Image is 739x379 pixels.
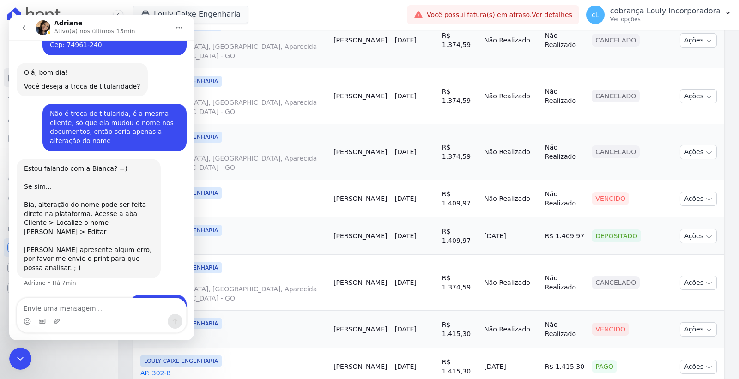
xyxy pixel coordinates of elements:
a: Ap. 302-B[GEOGRAPHIC_DATA], [GEOGRAPHIC_DATA], Aparecida de [GEOGRAPHIC_DATA] - GO [140,275,326,303]
td: R$ 1.374,59 [438,68,480,124]
span: LOULY CAIXE ENGENHARIA [140,355,222,367]
td: R$ 1.374,59 [438,124,480,180]
div: Cancelado [592,276,640,289]
div: cobrança diz… [7,89,177,143]
div: cobrança diz… [7,280,177,311]
p: cobrança Louly Incorporadora [610,6,721,16]
td: [PERSON_NAME] [330,180,391,217]
td: R$ 1.409,97 [541,217,588,255]
td: Não Realizado [541,180,588,217]
span: [GEOGRAPHIC_DATA], [GEOGRAPHIC_DATA], Aparecida de [GEOGRAPHIC_DATA] - GO [140,42,326,60]
a: Negativação [4,190,114,209]
a: Ver detalhes [532,11,572,18]
td: [PERSON_NAME] [330,217,391,255]
a: AP. 302-B [140,368,326,378]
td: R$ 1.415,30 [438,311,480,348]
div: Vencido [592,323,629,336]
td: R$ 1.374,59 [438,255,480,311]
a: Ap. 302-B[GEOGRAPHIC_DATA], [GEOGRAPHIC_DATA], Aparecida de [GEOGRAPHIC_DATA] - GO [140,144,326,172]
button: Ações [680,276,717,290]
div: Estou falando com a Bianca? =)Se sim...Bia, alteração do nome pode ser feita direto na plataforma... [7,144,151,263]
div: Cancelado [592,145,640,158]
a: Conta Hent [4,259,114,277]
button: Selecionador de GIF [29,302,36,310]
td: Não Realizado [480,180,541,217]
span: [GEOGRAPHIC_DATA], [GEOGRAPHIC_DATA], Aparecida de [GEOGRAPHIC_DATA] - GO [140,154,326,172]
button: Ações [680,145,717,159]
span: cL [592,12,599,18]
td: R$ 1.374,59 [438,12,480,68]
textarea: Envie uma mensagem... [8,283,177,299]
button: Enviar uma mensagem [158,299,173,313]
a: Parcelas [4,68,114,87]
td: R$ 1.409,97 [438,180,480,217]
td: Não Realizado [480,311,541,348]
a: [DATE] [394,148,416,156]
td: Não Realizado [480,68,541,124]
td: [PERSON_NAME] [330,12,391,68]
td: Não Realizado [541,124,588,180]
td: [PERSON_NAME] [330,68,391,124]
div: Estou falando com a Bianca? =) Se sim... Bia, alteração do nome pode ser feita direto na platafor... [15,149,144,258]
a: Ap. 302-B[GEOGRAPHIC_DATA], [GEOGRAPHIC_DATA], Aparecida de [GEOGRAPHIC_DATA] - GO [140,33,326,60]
td: [DATE] [480,217,541,255]
a: Lotes [4,89,114,107]
a: Visão Geral [4,28,114,46]
a: [DATE] [394,363,416,370]
button: Louly Caixe Engenharia [133,6,248,23]
div: Plataformas [7,223,110,235]
td: Não Realizado [541,311,588,348]
td: [PERSON_NAME] [330,124,391,180]
td: R$ 1.409,97 [438,217,480,255]
a: Ap. 302-B[GEOGRAPHIC_DATA], [GEOGRAPHIC_DATA], Aparecida de [GEOGRAPHIC_DATA] - GO [140,89,326,116]
button: Selecionador de Emoji [14,302,22,310]
div: Olá, bom dia! [15,53,131,62]
div: Adriane • Há 7min [15,265,67,271]
div: Adriane diz… [7,144,177,280]
a: Clientes [4,109,114,127]
td: Não Realizado [541,12,588,68]
a: AP. 302-B [140,331,326,340]
iframe: Intercom live chat [9,15,194,340]
a: AP. 302-B [140,238,326,247]
td: Não Realizado [480,124,541,180]
a: AP. 302-B [140,200,326,210]
a: [DATE] [394,279,416,286]
a: Recebíveis [4,238,114,257]
button: Ações [680,322,717,337]
div: Pago [592,360,617,373]
a: [DATE] [394,232,416,240]
a: [DATE] [394,92,416,100]
a: Transferências [4,150,114,168]
td: Não Realizado [480,255,541,311]
div: Cancelado [592,34,640,47]
div: Depositado [592,229,641,242]
button: Ações [680,360,717,374]
a: [DATE] [394,325,416,333]
div: Não, Keiliane [121,280,177,300]
div: Não é troca de titularida, é a mesma cliente, só que ela mudou o nome nos documentos, então seria... [33,89,177,136]
td: Não Realizado [541,255,588,311]
button: Ações [680,192,717,206]
td: [PERSON_NAME] [330,255,391,311]
button: cL cobrança Louly Incorporadora Ver opções [579,2,739,28]
div: Cancelado [592,90,640,102]
td: Não Realizado [480,12,541,68]
div: Não é troca de titularida, é a mesma cliente, só que ela mudou o nome nos documentos, então seria... [41,94,170,130]
p: Ver opções [610,16,721,23]
a: Contratos [4,48,114,66]
button: Ações [680,33,717,48]
iframe: Intercom live chat [9,348,31,370]
button: Ações [680,229,717,243]
span: Você possui fatura(s) em atraso. [427,10,572,20]
button: Upload do anexo [44,302,51,310]
div: Vencido [592,192,629,205]
span: [GEOGRAPHIC_DATA], [GEOGRAPHIC_DATA], Aparecida de [GEOGRAPHIC_DATA] - GO [140,98,326,116]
